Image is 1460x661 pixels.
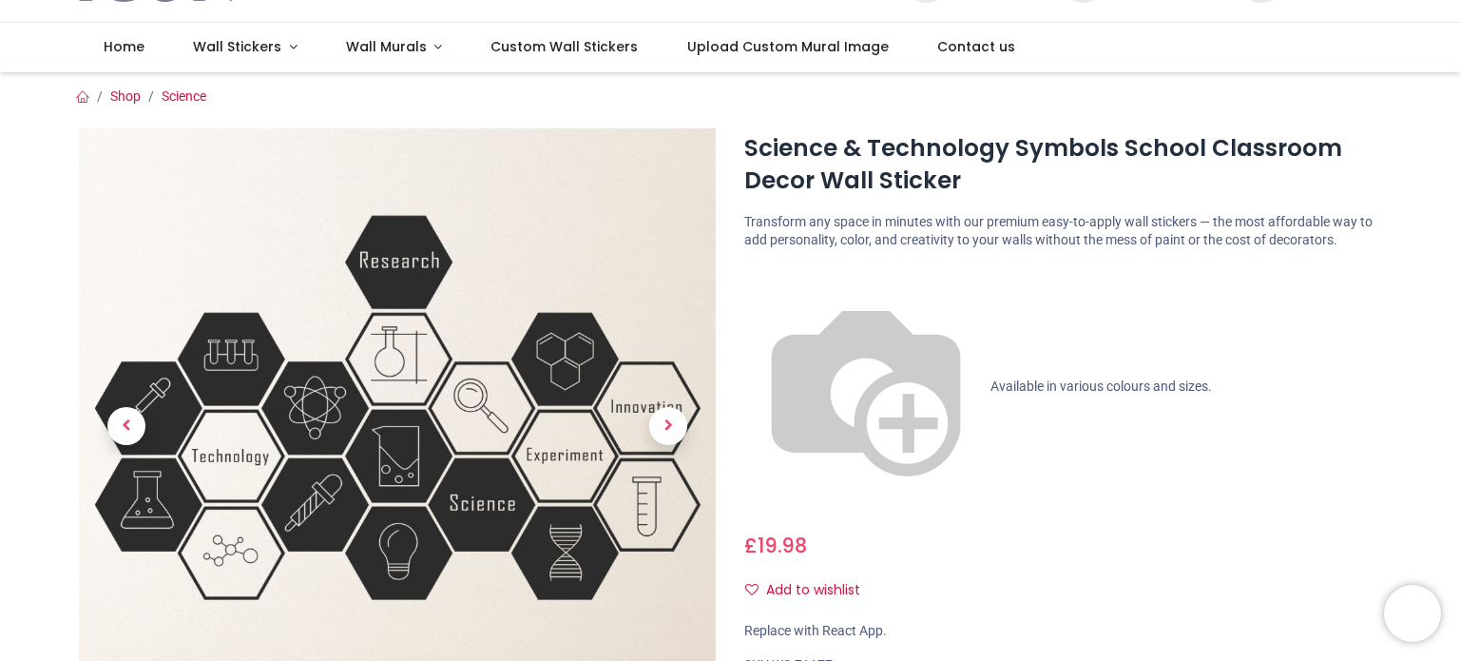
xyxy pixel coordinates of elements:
div: Replace with React App. [744,622,1381,641]
span: Contact us [937,37,1015,56]
a: Wall Stickers [168,23,321,72]
span: Wall Murals [346,37,427,56]
i: Add to wishlist [745,583,759,596]
iframe: Brevo live chat [1384,585,1441,642]
span: Previous [107,407,145,445]
span: Wall Stickers [193,37,281,56]
h1: Science & Technology Symbols School Classroom Decor Wall Sticker [744,132,1381,198]
span: 19.98 [758,532,807,559]
span: Upload Custom Mural Image [687,37,889,56]
span: £ [744,532,807,559]
span: Next [649,407,687,445]
span: Custom Wall Stickers [490,37,638,56]
p: Transform any space in minutes with our premium easy-to-apply wall stickers — the most affordable... [744,213,1381,250]
a: Wall Murals [321,23,467,72]
a: Shop [110,88,141,104]
button: Add to wishlistAdd to wishlist [744,574,876,607]
span: Available in various colours and sizes. [990,379,1212,394]
img: color-wheel.png [744,265,988,509]
a: Next [621,218,716,634]
span: Home [104,37,144,56]
a: Science [162,88,206,104]
a: Previous [79,218,174,634]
